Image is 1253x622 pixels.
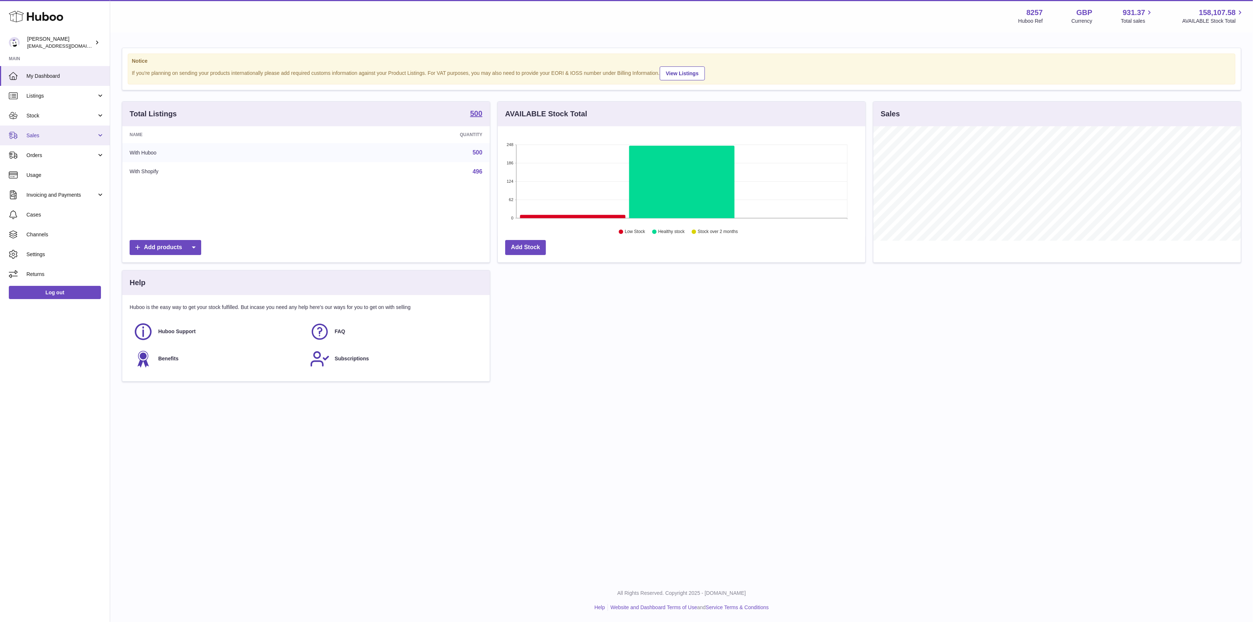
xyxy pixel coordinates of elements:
th: Quantity [321,126,490,143]
text: 0 [511,216,513,220]
span: Benefits [158,355,178,362]
text: Low Stock [625,229,645,234]
text: Healthy stock [658,229,685,234]
a: Add Stock [505,240,546,255]
a: 500 [470,110,482,119]
span: Usage [26,172,104,179]
span: Invoicing and Payments [26,192,97,199]
strong: Notice [132,58,1231,65]
span: Cases [26,211,104,218]
span: Channels [26,231,104,238]
a: 500 [472,149,482,156]
a: 496 [472,168,482,175]
span: Sales [26,132,97,139]
span: FAQ [335,328,345,335]
span: AVAILABLE Stock Total [1182,18,1244,25]
a: Log out [9,286,101,299]
a: 931.37 Total sales [1121,8,1154,25]
div: [PERSON_NAME] [27,36,93,50]
a: Website and Dashboard Terms of Use [611,604,697,610]
span: Stock [26,112,97,119]
th: Name [122,126,321,143]
strong: 500 [470,110,482,117]
h3: Help [130,278,145,288]
h3: Total Listings [130,109,177,119]
span: 931.37 [1123,8,1145,18]
td: With Shopify [122,162,321,181]
td: With Huboo [122,143,321,162]
text: 248 [507,142,513,147]
text: 124 [507,179,513,183]
text: Stock over 2 months [698,229,738,234]
a: View Listings [660,66,705,80]
span: [EMAIL_ADDRESS][DOMAIN_NAME] [27,43,108,49]
h3: Sales [881,109,900,119]
div: If you're planning on sending your products internationally please add required customs informati... [132,65,1231,80]
span: My Dashboard [26,73,104,80]
img: don@skinsgolf.com [9,37,20,48]
a: 158,107.58 AVAILABLE Stock Total [1182,8,1244,25]
a: Help [594,604,605,610]
li: and [608,604,769,611]
span: 158,107.58 [1199,8,1236,18]
a: Service Terms & Conditions [706,604,769,610]
div: Currency [1072,18,1093,25]
a: Benefits [133,349,303,369]
strong: 8257 [1026,8,1043,18]
text: 186 [507,161,513,165]
p: Huboo is the easy way to get your stock fulfilled. But incase you need any help here's our ways f... [130,304,482,311]
a: Subscriptions [310,349,479,369]
a: Add products [130,240,201,255]
span: Subscriptions [335,355,369,362]
span: Huboo Support [158,328,196,335]
span: Total sales [1121,18,1154,25]
p: All Rights Reserved. Copyright 2025 - [DOMAIN_NAME] [116,590,1247,597]
a: Huboo Support [133,322,303,342]
div: Huboo Ref [1018,18,1043,25]
span: Orders [26,152,97,159]
span: Listings [26,92,97,99]
span: Returns [26,271,104,278]
h3: AVAILABLE Stock Total [505,109,587,119]
a: FAQ [310,322,479,342]
span: Settings [26,251,104,258]
text: 62 [509,197,513,202]
strong: GBP [1076,8,1092,18]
